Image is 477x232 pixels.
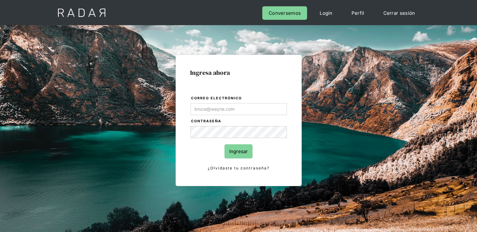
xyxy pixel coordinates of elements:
[191,95,287,102] label: Correo electrónico
[377,6,422,20] a: Cerrar sesión
[191,118,287,124] label: Contraseña
[190,165,287,172] a: ¿Olvidaste tu contraseña?
[313,6,339,20] a: Login
[190,95,287,172] form: Login Form
[262,6,307,20] a: Conversemos
[190,69,287,76] h1: Ingresa ahora
[345,6,371,20] a: Perfil
[224,144,253,158] input: Ingresar
[190,103,287,115] input: bruce@wayne.com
